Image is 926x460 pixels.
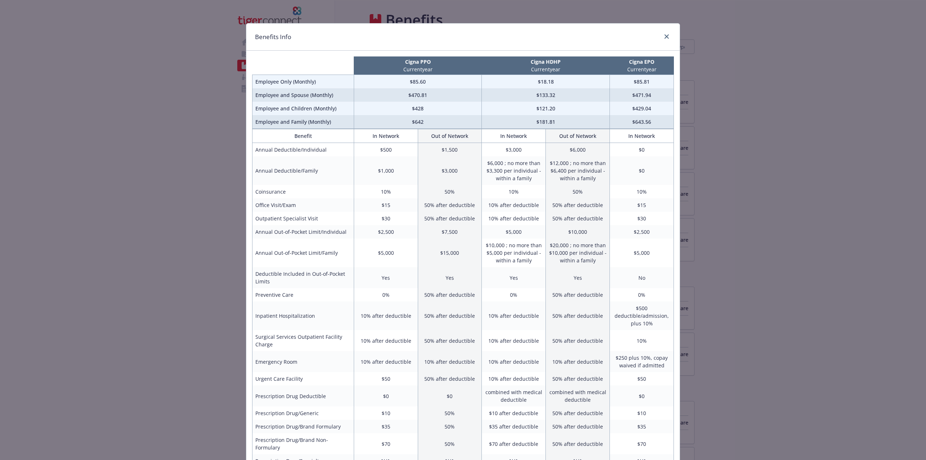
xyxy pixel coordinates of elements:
[546,433,610,454] td: 50% after deductible
[354,143,418,157] td: $500
[252,143,354,157] td: Annual Deductible/Individual
[546,301,610,330] td: 50% after deductible
[354,351,418,372] td: 10% after deductible
[482,143,546,157] td: $3,000
[252,56,354,75] th: intentionally left blank
[418,330,482,351] td: 50% after deductible
[482,156,546,185] td: $6,000 ; no more than $3,300 per individual - within a family
[482,198,546,212] td: 10% after deductible
[252,239,354,267] td: Annual Out-of-Pocket Limit/Family
[610,330,674,351] td: 10%
[354,198,418,212] td: $15
[662,32,671,41] a: close
[546,156,610,185] td: $12,000 ; no more than $6,400 per individual - within a family
[610,433,674,454] td: $70
[354,156,418,185] td: $1,000
[418,433,482,454] td: 50%
[252,267,354,288] td: Deductible Included in Out-of-Pocket Limits
[418,301,482,330] td: 50% after deductible
[252,372,354,385] td: Urgent Care Facility
[610,288,674,301] td: 0%
[354,239,418,267] td: $5,000
[418,212,482,225] td: 50% after deductible
[252,198,354,212] td: Office Visit/Exam
[252,351,354,372] td: Emergency Room
[354,115,482,129] td: $642
[418,372,482,385] td: 50% after deductible
[252,406,354,420] td: Prescription Drug/Generic
[610,372,674,385] td: $50
[418,198,482,212] td: 50% after deductible
[610,88,674,102] td: $471.94
[354,420,418,433] td: $35
[610,239,674,267] td: $5,000
[546,143,610,157] td: $6,000
[418,156,482,185] td: $3,000
[610,156,674,185] td: $0
[354,129,418,143] th: In Network
[482,225,546,239] td: $5,000
[252,301,354,330] td: Inpatient Hospitalization
[546,420,610,433] td: 50% after deductible
[418,420,482,433] td: 50%
[252,420,354,433] td: Prescription Drug/Brand Formulary
[546,406,610,420] td: 50% after deductible
[252,330,354,351] td: Surgical Services Outpatient Facility Charge
[482,372,546,385] td: 10% after deductible
[482,212,546,225] td: 10% after deductible
[546,239,610,267] td: $20,000 ; no more than $10,000 per individual - within a family
[546,185,610,198] td: 50%
[418,239,482,267] td: $15,000
[354,225,418,239] td: $2,500
[418,406,482,420] td: 50%
[610,115,674,129] td: $643.56
[252,115,354,129] td: Employee and Family (Monthly)
[610,225,674,239] td: $2,500
[482,406,546,420] td: $10 after deductible
[482,420,546,433] td: $35 after deductible
[252,88,354,102] td: Employee and Spouse (Monthly)
[482,129,546,143] th: In Network
[418,225,482,239] td: $7,500
[546,330,610,351] td: 50% after deductible
[610,185,674,198] td: 10%
[482,433,546,454] td: $70 after deductible
[482,102,610,115] td: $121.20
[482,115,610,129] td: $181.81
[252,385,354,406] td: Prescription Drug Deductible
[355,58,480,66] p: Cigna PPO
[483,58,608,66] p: Cigna HDHP
[482,267,546,288] td: Yes
[546,225,610,239] td: $10,000
[610,198,674,212] td: $15
[354,75,482,89] td: $85.60
[252,185,354,198] td: Coinsurance
[354,433,418,454] td: $70
[252,102,354,115] td: Employee and Children (Monthly)
[611,66,672,73] p: Current year
[610,143,674,157] td: $0
[252,225,354,239] td: Annual Out-of-Pocket Limit/Individual
[610,75,674,89] td: $85.81
[483,66,608,73] p: Current year
[610,351,674,372] td: $250 plus 10%, copay waived if admitted
[252,288,354,301] td: Preventive Care
[546,372,610,385] td: 50% after deductible
[418,288,482,301] td: 50% after deductible
[354,301,418,330] td: 10% after deductible
[252,156,354,185] td: Annual Deductible/Family
[354,385,418,406] td: $0
[610,102,674,115] td: $429.04
[482,330,546,351] td: 10% after deductible
[252,75,354,89] td: Employee Only (Monthly)
[418,385,482,406] td: $0
[355,66,480,73] p: Current year
[546,198,610,212] td: 50% after deductible
[610,385,674,406] td: $0
[610,129,674,143] th: In Network
[546,288,610,301] td: 50% after deductible
[546,351,610,372] td: 10% after deductible
[610,420,674,433] td: $35
[418,129,482,143] th: Out of Network
[418,143,482,157] td: $1,500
